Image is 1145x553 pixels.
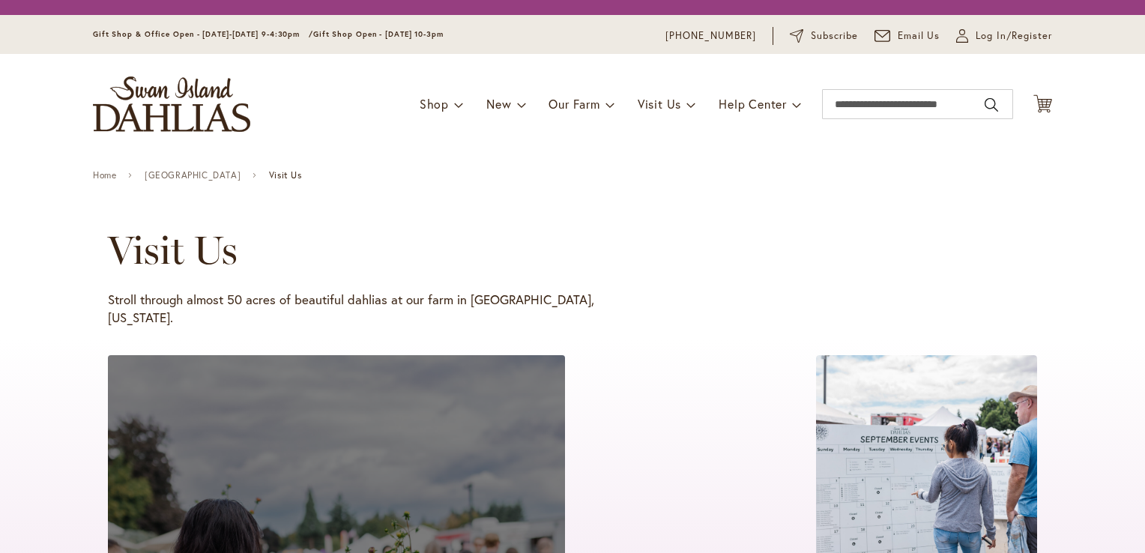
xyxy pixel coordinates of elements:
span: Subscribe [811,28,858,43]
a: Home [93,170,116,181]
span: Gift Shop & Office Open - [DATE]-[DATE] 9-4:30pm / [93,29,313,39]
h1: Visit Us [108,228,994,273]
a: [GEOGRAPHIC_DATA] [145,170,241,181]
a: [PHONE_NUMBER] [665,28,756,43]
span: New [486,96,511,112]
span: Our Farm [549,96,599,112]
span: Visit Us [269,170,302,181]
a: store logo [93,76,250,132]
span: Shop [420,96,449,112]
span: Visit Us [638,96,681,112]
button: Search [985,93,998,117]
span: Help Center [719,96,787,112]
a: Subscribe [790,28,858,43]
span: Log In/Register [976,28,1052,43]
span: Gift Shop Open - [DATE] 10-3pm [313,29,444,39]
p: Stroll through almost 50 acres of beautiful dahlias at our farm in [GEOGRAPHIC_DATA], [US_STATE]. [108,291,595,327]
a: Log In/Register [956,28,1052,43]
a: Email Us [874,28,940,43]
span: Email Us [898,28,940,43]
